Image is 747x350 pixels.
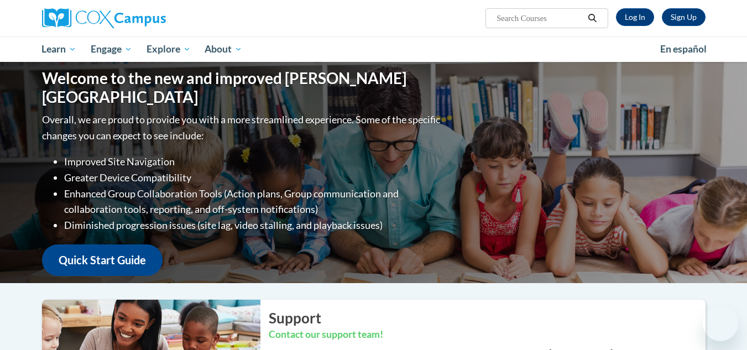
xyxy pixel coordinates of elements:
[495,12,584,25] input: Search Courses
[42,8,252,28] a: Cox Campus
[83,36,139,62] a: Engage
[64,170,443,186] li: Greater Device Compatibility
[205,43,242,56] span: About
[703,306,738,341] iframe: Button to launch messaging window
[91,43,132,56] span: Engage
[584,12,600,25] button: Search
[42,112,443,144] p: Overall, we are proud to provide you with a more streamlined experience. Some of the specific cha...
[64,186,443,218] li: Enhanced Group Collaboration Tools (Action plans, Group communication and collaboration tools, re...
[653,38,714,61] a: En español
[35,36,84,62] a: Learn
[42,244,163,276] a: Quick Start Guide
[269,308,706,328] h2: Support
[64,154,443,170] li: Improved Site Navigation
[25,36,722,62] div: Main menu
[269,328,706,342] h3: Contact our support team!
[42,69,443,106] h1: Welcome to the new and improved [PERSON_NAME][GEOGRAPHIC_DATA]
[64,217,443,233] li: Diminished progression issues (site lag, video stalling, and playback issues)
[662,8,706,26] a: Register
[147,43,191,56] span: Explore
[616,8,654,26] a: Log In
[41,43,76,56] span: Learn
[42,8,166,28] img: Cox Campus
[139,36,198,62] a: Explore
[197,36,249,62] a: About
[660,43,707,55] span: En español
